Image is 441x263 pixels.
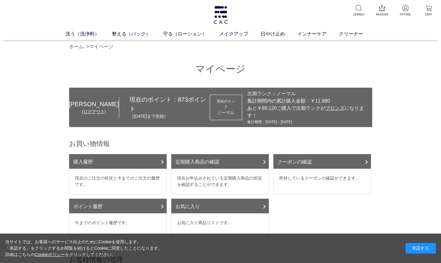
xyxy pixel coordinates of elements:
p: SEARCH [351,12,366,17]
div: 現在のポイント： ポイント [119,95,210,120]
a: お気に入り [171,199,269,213]
div: 集計期間：[DATE]～[DATE] [247,119,369,125]
a: SEARCH [351,5,366,17]
a: 整える（パック） [112,30,163,38]
div: [PERSON_NAME] [69,99,119,109]
dd: 今までのポイント履歴です。 [69,213,167,239]
a: ホーム [69,44,84,49]
div: 集計期間内の累計購入金額：￥11,880 [247,97,369,105]
a: RANKING [375,5,389,17]
dd: 現在のご注文の状況と今までのご注文の履歴です。 [69,169,167,194]
div: ノーマル [215,110,236,116]
p: RANKING [375,12,389,17]
p: MYPAGE [398,12,413,17]
a: 購入履歴 [69,154,167,169]
a: 定期購入商品の確認 [171,154,269,169]
a: メイクアップ [219,30,261,38]
dt: 現在のランク [215,99,236,110]
img: logo [213,6,229,24]
div: 承諾する [406,243,436,254]
h1: マイページ [69,62,372,76]
a: Cookieポリシー [35,252,65,257]
a: 守る（ローション） [163,30,219,38]
a: ポイント履歴 [69,199,167,213]
dd: お気に入り商品リストです。 [171,213,269,239]
h2: お買い物情報 [69,139,372,148]
a: クリーナー [339,30,376,38]
p: （[DATE]まで有効） [129,113,210,120]
dd: 現在お申込みされている定期購入商品の状況を確認することができます。 [171,169,269,194]
span: 873 [178,96,188,103]
li: > [86,43,115,50]
a: インナーケア [297,30,339,38]
div: あと￥88,120ご購入で次期ランクが になります！ [247,105,369,119]
a: MYPAGE [398,5,413,17]
p: CART [421,12,436,17]
a: マイページ [89,44,113,49]
a: ログアウト [83,109,105,114]
div: ( ) [69,109,119,115]
a: クーポンの確認 [273,154,371,169]
div: 当サイトでは、お客様へのサービス向上のためにCookieを使用します。 「承諾する」をクリックするか閲覧を続けるとCookieに同意したことになります。 詳細はこちらの をクリックしてください。 [5,239,163,258]
a: CART [421,5,436,17]
a: 日やけ止め [261,30,297,38]
dd: 所持しているクーポンの確認ができます。 [273,169,371,194]
div: 次期ランク：ノーマル [247,90,369,97]
a: 洗う（洗浄料） [65,30,112,38]
span: ブロンズ [325,106,345,111]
